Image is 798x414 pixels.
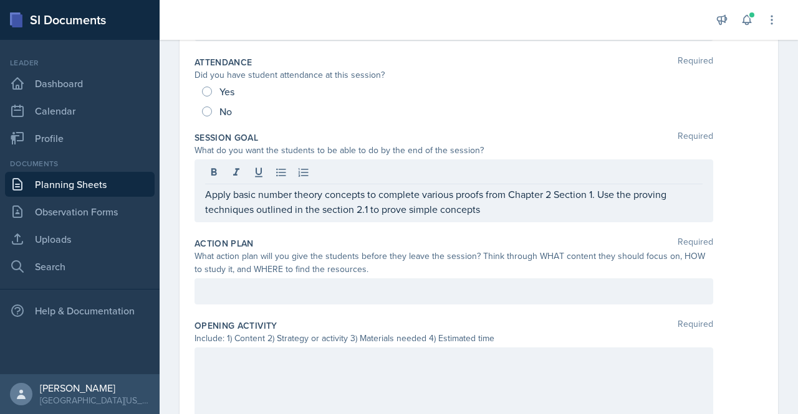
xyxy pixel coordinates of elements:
p: Apply basic number theory concepts to complete various proofs from Chapter 2 Section 1. Use the p... [205,187,703,217]
div: Documents [5,158,155,169]
div: Did you have student attendance at this session? [195,68,713,82]
a: Calendar [5,98,155,123]
span: Required [678,56,713,68]
label: Attendance [195,56,252,68]
span: No [219,105,232,118]
a: Dashboard [5,71,155,96]
span: Yes [219,85,234,98]
a: Search [5,254,155,279]
label: Action Plan [195,237,254,250]
a: Observation Forms [5,199,155,224]
div: Include: 1) Content 2) Strategy or activity 3) Materials needed 4) Estimated time [195,332,713,345]
div: [GEOGRAPHIC_DATA][US_STATE] in [GEOGRAPHIC_DATA] [40,394,150,407]
span: Required [678,131,713,144]
span: Required [678,319,713,332]
a: Uploads [5,227,155,252]
a: Profile [5,126,155,151]
div: What action plan will you give the students before they leave the session? Think through WHAT con... [195,250,713,276]
label: Session Goal [195,131,258,144]
div: [PERSON_NAME] [40,382,150,394]
label: Opening Activity [195,319,277,332]
a: Planning Sheets [5,172,155,197]
div: Leader [5,57,155,68]
span: Required [678,237,713,250]
div: Help & Documentation [5,298,155,323]
div: What do you want the students to be able to do by the end of the session? [195,144,713,157]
